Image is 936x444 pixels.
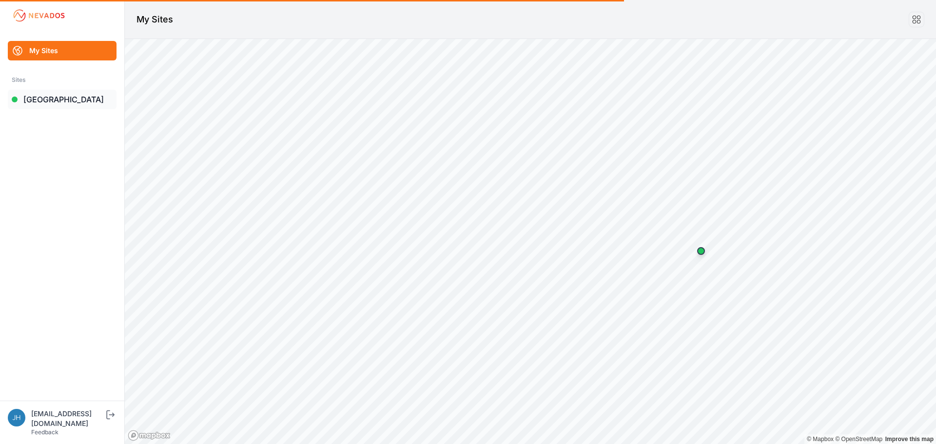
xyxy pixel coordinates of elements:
canvas: Map [125,39,936,444]
img: jhaberkorn@invenergy.com [8,409,25,426]
a: Map feedback [885,436,934,443]
a: Mapbox [807,436,834,443]
div: Sites [12,74,113,86]
a: My Sites [8,41,117,60]
h1: My Sites [136,13,173,26]
a: OpenStreetMap [835,436,882,443]
a: Mapbox logo [128,430,171,441]
a: Feedback [31,428,58,436]
div: Map marker [691,241,711,261]
img: Nevados [12,8,66,23]
div: [EMAIL_ADDRESS][DOMAIN_NAME] [31,409,104,428]
a: [GEOGRAPHIC_DATA] [8,90,117,109]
